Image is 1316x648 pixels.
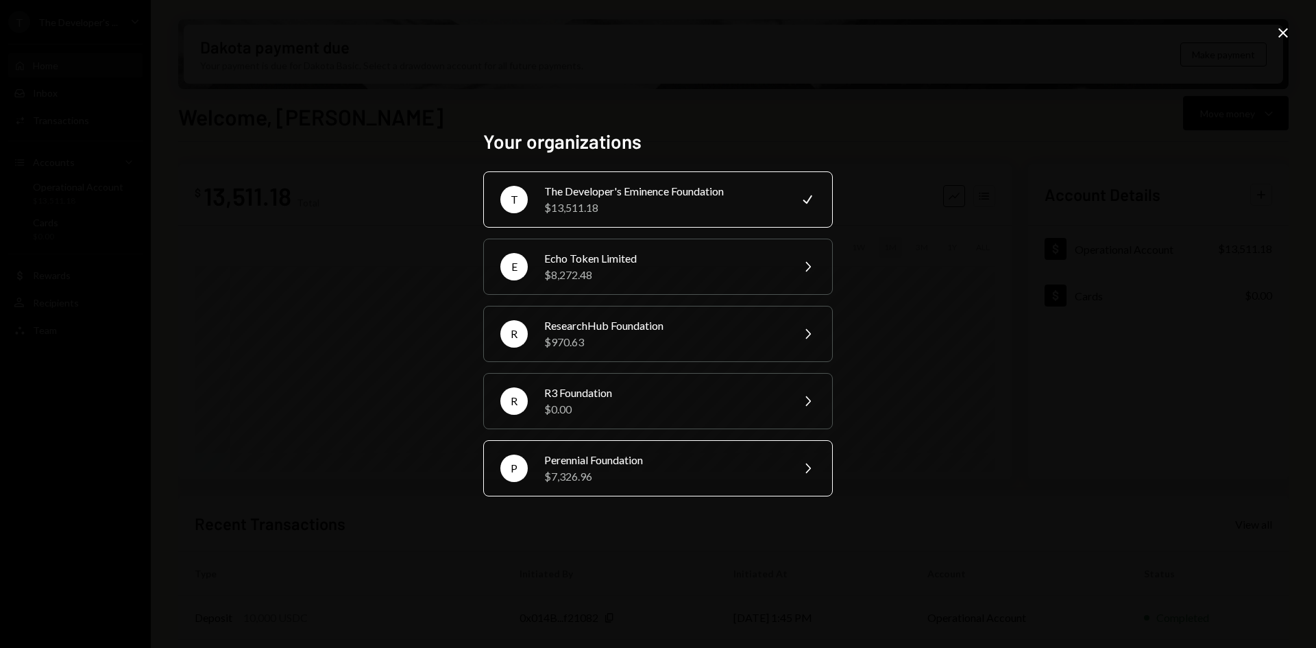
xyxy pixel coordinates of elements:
div: ResearchHub Foundation [544,317,783,334]
div: P [500,455,528,482]
button: TThe Developer's Eminence Foundation$13,511.18 [483,171,833,228]
div: Perennial Foundation [544,452,783,468]
div: The Developer's Eminence Foundation [544,183,783,200]
div: $7,326.96 [544,468,783,485]
div: E [500,253,528,280]
button: EEcho Token Limited$8,272.48 [483,239,833,295]
div: $0.00 [544,401,783,418]
button: PPerennial Foundation$7,326.96 [483,440,833,496]
div: Echo Token Limited [544,250,783,267]
button: RR3 Foundation$0.00 [483,373,833,429]
h2: Your organizations [483,128,833,155]
button: RResearchHub Foundation$970.63 [483,306,833,362]
div: R [500,320,528,348]
div: $970.63 [544,334,783,350]
div: $13,511.18 [544,200,783,216]
div: R [500,387,528,415]
div: T [500,186,528,213]
div: R3 Foundation [544,385,783,401]
div: $8,272.48 [544,267,783,283]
